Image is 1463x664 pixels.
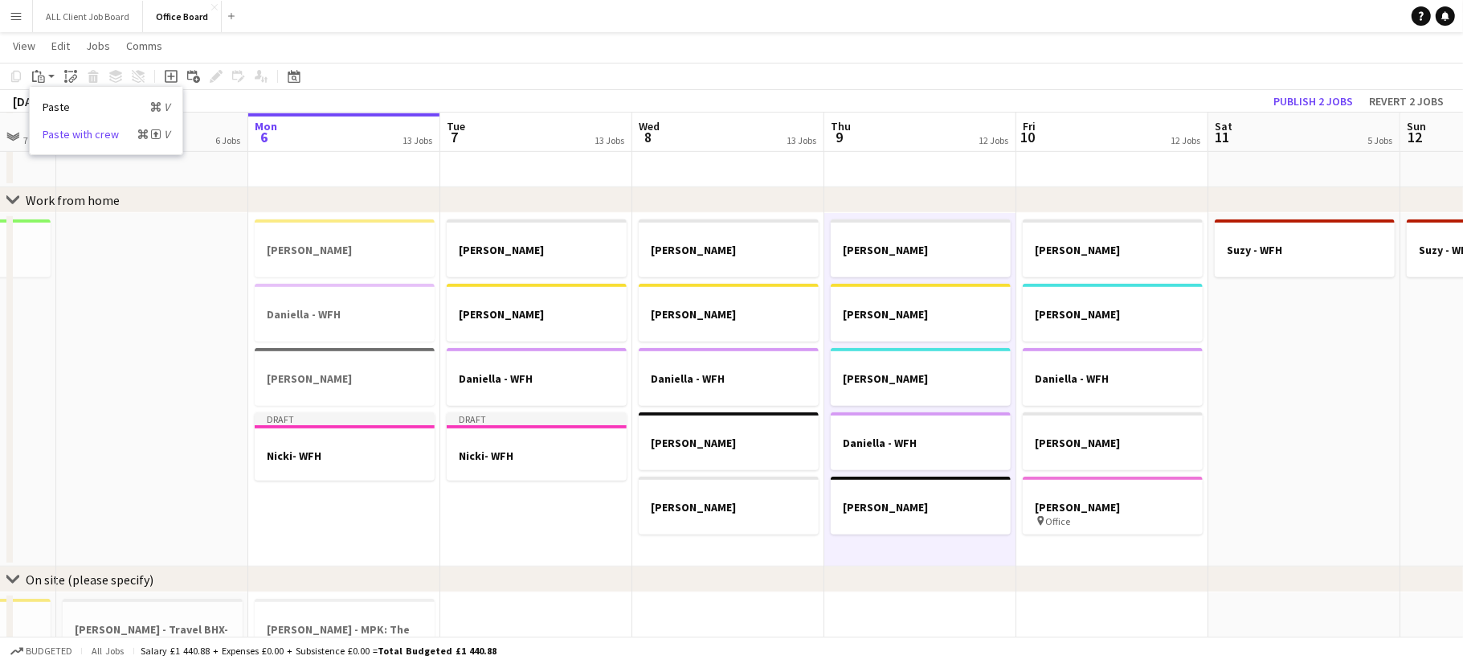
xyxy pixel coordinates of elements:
app-job-card: [PERSON_NAME] Office [1023,477,1203,535]
h3: [PERSON_NAME] [639,307,819,322]
div: 13 Jobs [595,134,624,146]
h3: [PERSON_NAME] [831,243,1011,257]
div: On site (please specify) [26,572,153,588]
h3: Daniella - WFH [1023,371,1203,386]
h3: [PERSON_NAME] [255,243,435,257]
div: 13 Jobs [787,134,816,146]
div: Salary £1 440.88 + Expenses £0.00 + Subsistence £0.00 = [141,645,497,657]
h3: Nicki- WFH [255,449,435,463]
div: [PERSON_NAME] [1023,219,1203,277]
span: 12 [1404,128,1426,146]
a: Comms [120,35,169,56]
h3: [PERSON_NAME] - MPK: The [GEOGRAPHIC_DATA][PERSON_NAME] [255,622,435,651]
span: Mon [255,119,277,133]
h3: Daniella - WFH [255,307,435,322]
app-job-card: Daniella - WFH [1023,348,1203,406]
app-job-card: [PERSON_NAME] [639,412,819,470]
h3: [PERSON_NAME] [1023,500,1203,514]
h3: [PERSON_NAME] [1023,436,1203,450]
app-job-card: [PERSON_NAME] [447,219,627,277]
app-job-card: [PERSON_NAME] [639,284,819,342]
h3: [PERSON_NAME] [639,500,819,514]
button: Publish 2 jobs [1267,91,1359,112]
span: Thu [831,119,851,133]
span: Wed [639,119,660,133]
app-job-card: [PERSON_NAME] [1023,412,1203,470]
div: Work from home [26,192,120,208]
app-job-card: DraftNicki- WFH [447,412,627,481]
a: Paste with crew [43,127,170,141]
span: 9 [828,128,851,146]
h3: [PERSON_NAME] [639,243,819,257]
i: V [164,127,170,141]
div: 12 Jobs [1171,134,1200,146]
div: Draft [447,412,627,425]
div: [DATE] [13,93,50,109]
a: Jobs [80,35,116,56]
span: All jobs [88,645,127,657]
h3: [PERSON_NAME] [831,500,1011,514]
span: Office [1046,515,1071,527]
h3: [PERSON_NAME] [831,371,1011,386]
app-job-card: [PERSON_NAME] [831,348,1011,406]
span: Jobs [86,39,110,53]
a: Edit [45,35,76,56]
app-job-card: [PERSON_NAME] [255,348,435,406]
h3: [PERSON_NAME] [831,307,1011,322]
app-job-card: Daniella - WFH [639,348,819,406]
a: View [6,35,42,56]
h3: [PERSON_NAME] [1023,243,1203,257]
span: Comms [126,39,162,53]
app-job-card: Daniella - WFH [255,284,435,342]
div: 6 Jobs [215,134,240,146]
div: 13 Jobs [403,134,432,146]
h3: [PERSON_NAME] [447,243,627,257]
span: Tue [447,119,465,133]
button: Office Board [143,1,222,32]
div: [PERSON_NAME] [831,219,1011,277]
span: View [13,39,35,53]
div: 7 Jobs [23,134,48,146]
app-job-card: [PERSON_NAME] [447,284,627,342]
i: V [164,100,170,114]
h3: Daniella - WFH [639,371,819,386]
app-job-card: [PERSON_NAME] [639,219,819,277]
app-job-card: Daniella - WFH [447,348,627,406]
app-job-card: Suzy - WFH [1215,219,1395,277]
span: 10 [1020,128,1036,146]
h3: [PERSON_NAME] [447,307,627,322]
app-job-card: Daniella - WFH [831,412,1011,470]
span: 8 [636,128,660,146]
h3: [PERSON_NAME] - Travel BHX-EDI (9pm) [63,622,243,651]
app-job-card: [PERSON_NAME] [639,477,819,535]
a: Paste [43,100,170,114]
span: Fri [1023,119,1036,133]
span: Total Budgeted £1 440.88 [378,645,497,657]
h3: Daniella - WFH [831,436,1011,450]
div: 5 Jobs [1367,134,1392,146]
h3: [PERSON_NAME] [255,371,435,386]
span: Sun [1407,119,1426,133]
span: Sat [1215,119,1232,133]
div: [PERSON_NAME] [831,477,1011,535]
app-job-card: [PERSON_NAME] [1023,284,1203,342]
button: Revert 2 jobs [1363,91,1450,112]
span: Edit [51,39,70,53]
app-job-card: [PERSON_NAME] [255,219,435,277]
span: 11 [1212,128,1232,146]
h3: Suzy - WFH [1215,243,1395,257]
